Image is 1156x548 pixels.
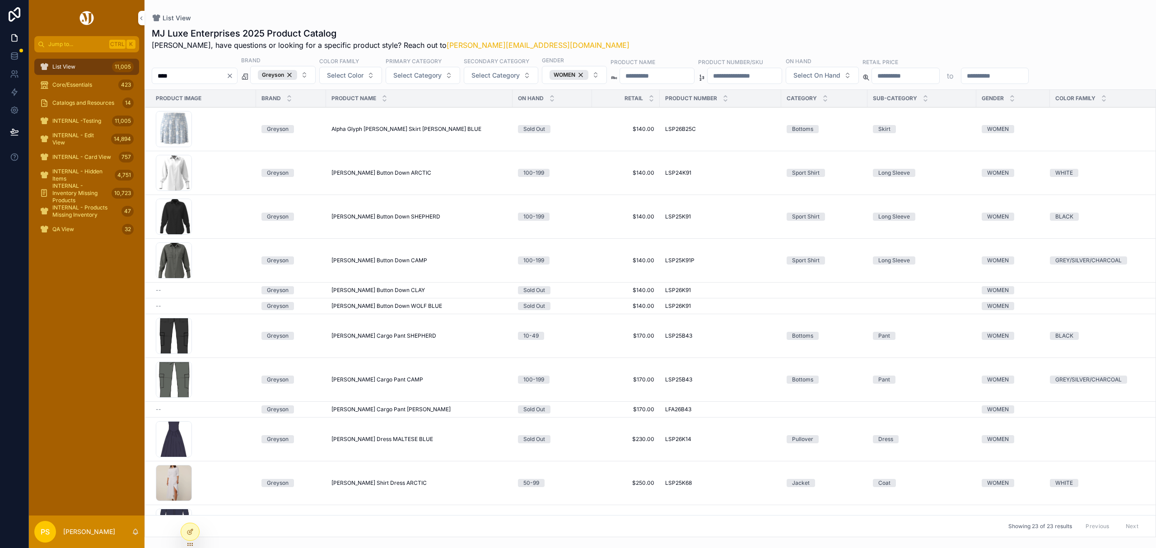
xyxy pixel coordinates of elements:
div: Greyson [267,125,289,133]
a: INTERNAL - Card View757 [34,149,139,165]
div: Pant [878,332,890,340]
label: Primary Category [386,57,442,65]
div: WOMEN [987,332,1009,340]
div: BLACK [1055,332,1073,340]
a: $140.00 [597,125,654,133]
a: WOMEN [982,125,1044,133]
span: [PERSON_NAME] Dress MALTESE BLUE [331,436,433,443]
span: $140.00 [597,213,654,220]
a: Greyson [261,405,321,413]
a: LSP25B43 [665,376,776,383]
label: Color Family [319,57,359,65]
span: [PERSON_NAME] Cargo Pant SHEPHERD [331,332,436,339]
a: 50-99 [518,479,587,487]
span: PS [41,526,50,537]
div: Jacket [792,479,810,487]
a: Greyson [261,125,321,133]
span: INTERNAL - Card View [52,153,111,161]
a: $140.00 [597,287,654,294]
span: Select Category [393,71,442,80]
div: Sold Out [523,125,545,133]
a: INTERNAL - Hidden Items4,751 [34,167,139,183]
a: QA View32 [34,221,139,237]
div: 4,751 [115,170,134,181]
div: Greyson [267,435,289,443]
div: Long Sleeve [878,169,910,177]
a: WHITE [1050,169,1150,177]
span: Select Color [327,71,364,80]
a: Skirt [873,125,971,133]
a: Bottoms [787,332,862,340]
span: INTERNAL - Inventory Missing Products [52,182,108,204]
a: Dress [873,435,971,443]
p: to [947,70,954,81]
a: List View11,005 [34,59,139,75]
a: $250.00 [597,479,654,487]
a: Sold Out [518,302,587,310]
a: LSP26B25C [665,125,776,133]
a: BLACK [1050,213,1150,221]
a: $140.00 [597,169,654,176]
div: Greyson [267,256,289,265]
div: scrollable content [29,52,144,249]
span: $140.00 [597,257,654,264]
div: 10,723 [112,188,134,199]
div: 100-199 [523,376,544,384]
a: $170.00 [597,376,654,383]
a: Greyson [261,435,321,443]
div: WOMEN [987,405,1009,413]
a: 100-199 [518,213,587,221]
div: Greyson [267,332,289,340]
span: [PERSON_NAME] Shirt Dress ARCTIC [331,479,427,487]
div: WOMEN [987,479,1009,487]
a: WOMEN [982,479,1044,487]
a: LSP24K91 [665,169,776,176]
span: $230.00 [597,436,654,443]
div: WOMEN [550,70,588,80]
div: Greyson [267,169,289,177]
a: WOMEN [982,302,1044,310]
div: 10-49 [523,332,539,340]
div: 100-199 [523,256,544,265]
div: WOMEN [987,376,1009,384]
span: -- [156,287,161,294]
div: 100-199 [523,169,544,177]
a: Pant [873,332,971,340]
div: Greyson [267,479,289,487]
label: Product Name [611,58,655,66]
label: Secondary Category [464,57,529,65]
div: Sold Out [523,286,545,294]
label: Retail Price [862,58,898,66]
div: WOMEN [987,435,1009,443]
a: Long Sleeve [873,256,971,265]
a: Sold Out [518,286,587,294]
a: Pant [873,376,971,384]
span: LSP24K91 [665,169,691,176]
a: Coat [873,479,971,487]
a: $140.00 [597,302,654,310]
span: On Hand [518,95,544,102]
span: LSP26K14 [665,436,691,443]
span: [PERSON_NAME] Cargo Pant [PERSON_NAME] [331,406,451,413]
a: Sport Shirt [787,256,862,265]
div: Long Sleeve [878,256,910,265]
a: GREY/SILVER/CHARCOAL [1050,256,1150,265]
h1: MJ Luxe Enterprises 2025 Product Catalog [152,27,629,40]
a: INTERNAL - Edit View14,894 [34,131,139,147]
a: LSP25K91P [665,257,776,264]
a: Greyson [261,302,321,310]
div: 14 [122,98,134,108]
button: Select Button [250,66,316,84]
span: Gender [982,95,1004,102]
span: LFA26B43 [665,406,691,413]
button: Unselect GREYSON [258,70,297,80]
a: 100-199 [518,256,587,265]
div: Pant [878,376,890,384]
a: Greyson [261,213,321,221]
span: [PERSON_NAME] Button Down ARCTIC [331,169,431,176]
span: Jump to... [48,41,106,48]
a: Long Sleeve [873,213,971,221]
div: Sport Shirt [792,169,820,177]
